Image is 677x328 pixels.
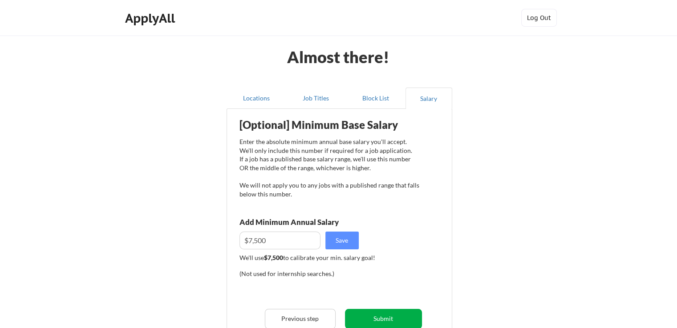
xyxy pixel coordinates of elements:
input: E.g. $100,000 [239,232,320,249]
button: Save [325,232,359,249]
div: (Not used for internship searches.) [239,269,360,278]
div: Add Minimum Annual Salary [239,218,378,226]
div: ApplyAll [125,11,178,26]
button: Block List [346,88,405,109]
button: Log Out [521,9,557,27]
strong: $7,500 [264,254,283,261]
div: Enter the absolute minimum annual base salary you'll accept. We'll only include this number if re... [239,137,419,198]
div: We'll use to calibrate your min. salary goal! [239,253,419,262]
div: Almost there! [276,49,400,65]
div: [Optional] Minimum Base Salary [239,120,419,130]
button: Salary [405,88,452,109]
button: Locations [227,88,286,109]
button: Job Titles [286,88,346,109]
